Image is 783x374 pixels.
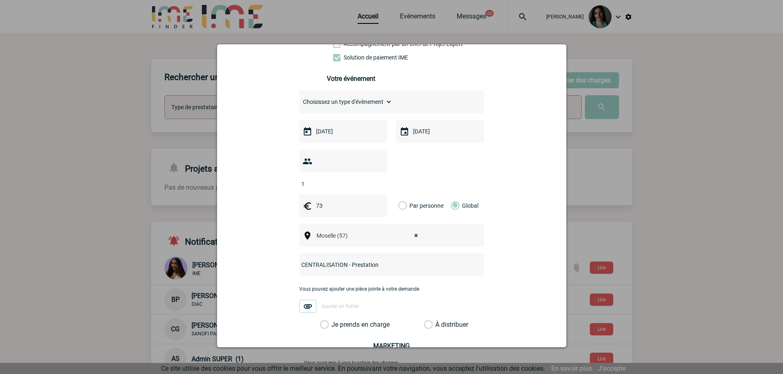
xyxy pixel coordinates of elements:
[313,230,426,241] span: Moselle (57)
[314,126,371,137] input: Date de début
[314,200,371,211] input: Budget HT
[411,126,468,137] input: Date de fin
[424,321,433,329] label: À distribuer
[333,54,370,61] label: Conformité aux process achat client, Prise en charge de la facturation, Mutualisation de plusieur...
[320,321,334,329] label: Je prends en charge
[451,194,456,217] label: Global
[321,303,359,309] span: Ajouter un fichier
[333,41,370,47] label: Prestation payante
[414,230,418,241] span: ×
[299,259,462,270] input: Nom de l'événement
[301,342,482,350] h3: MARKETING
[299,286,484,292] p: Vous pouvez ajouter une pièce jointe à votre demande
[327,75,456,83] h3: Votre événement
[299,179,376,189] input: Nombre de participants
[398,194,407,217] label: Par personne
